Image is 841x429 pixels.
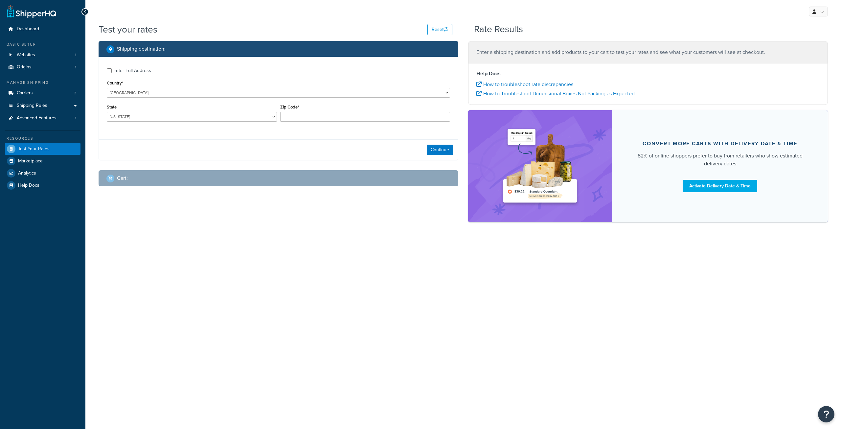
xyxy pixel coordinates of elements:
[5,155,80,167] a: Marketplace
[99,23,157,36] h1: Test your rates
[5,167,80,179] a: Analytics
[117,46,166,52] h2: Shipping destination :
[17,64,32,70] span: Origins
[5,112,80,124] li: Advanced Features
[17,90,33,96] span: Carriers
[107,105,117,109] label: State
[5,80,80,85] div: Manage Shipping
[17,115,57,121] span: Advanced Features
[476,70,820,78] h4: Help Docs
[107,68,112,73] input: Enter Full Address
[18,171,36,176] span: Analytics
[17,26,39,32] span: Dashboard
[75,52,76,58] span: 1
[5,49,80,61] li: Websites
[5,143,80,155] a: Test Your Rates
[5,112,80,124] a: Advanced Features1
[474,24,523,35] h2: Rate Results
[683,180,757,192] a: Activate Delivery Date & Time
[107,81,123,85] label: Country*
[427,145,453,155] button: Continue
[17,103,47,108] span: Shipping Rules
[5,87,80,99] a: Carriers2
[5,87,80,99] li: Carriers
[5,61,80,73] li: Origins
[5,136,80,141] div: Resources
[643,140,797,147] div: Convert more carts with delivery date & time
[818,406,834,422] button: Open Resource Center
[5,49,80,61] a: Websites1
[5,61,80,73] a: Origins1
[280,105,299,109] label: Zip Code*
[5,100,80,112] a: Shipping Rules
[18,158,43,164] span: Marketplace
[499,120,581,212] img: feature-image-ddt-36eae7f7280da8017bfb280eaccd9c446f90b1fe08728e4019434db127062ab4.png
[117,175,128,181] h2: Cart :
[628,152,812,168] div: 82% of online shoppers prefer to buy from retailers who show estimated delivery dates
[113,66,151,75] div: Enter Full Address
[5,23,80,35] a: Dashboard
[18,146,50,152] span: Test Your Rates
[5,179,80,191] a: Help Docs
[17,52,35,58] span: Websites
[74,90,76,96] span: 2
[427,24,452,35] button: Reset
[5,42,80,47] div: Basic Setup
[75,115,76,121] span: 1
[476,48,820,57] p: Enter a shipping destination and add products to your cart to test your rates and see what your c...
[18,183,39,188] span: Help Docs
[476,81,573,88] a: How to troubleshoot rate discrepancies
[75,64,76,70] span: 1
[476,90,635,97] a: How to Troubleshoot Dimensional Boxes Not Packing as Expected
